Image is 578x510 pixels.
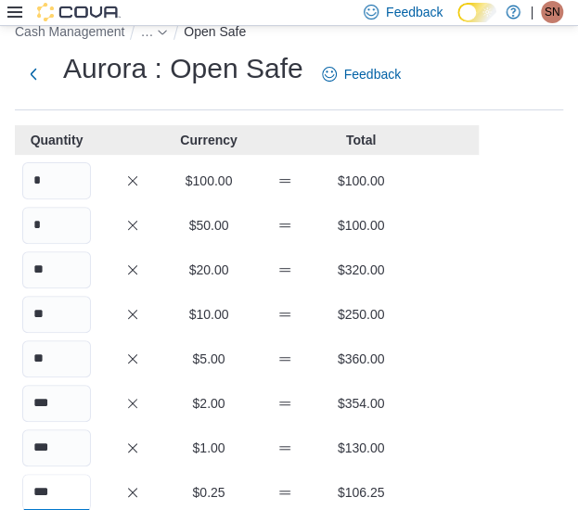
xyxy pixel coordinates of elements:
[174,394,243,413] p: $2.00
[386,3,443,21] span: Feedback
[22,429,91,466] input: Quantity
[541,1,563,23] div: Stephanie Neblett
[22,162,91,199] input: Quantity
[457,22,458,23] span: Dark Mode
[174,261,243,279] p: $20.00
[327,216,395,235] p: $100.00
[327,305,395,324] p: $250.00
[174,305,243,324] p: $10.00
[174,216,243,235] p: $50.00
[327,261,395,279] p: $320.00
[184,24,246,39] button: Open Safe
[545,1,560,23] span: SN
[327,172,395,190] p: $100.00
[327,394,395,413] p: $354.00
[327,439,395,457] p: $130.00
[530,1,533,23] p: |
[174,350,243,368] p: $5.00
[63,50,303,87] h1: Aurora : Open Safe
[327,350,395,368] p: $360.00
[174,439,243,457] p: $1.00
[174,483,243,502] p: $0.25
[15,20,563,46] nav: An example of EuiBreadcrumbs
[140,24,168,39] button: See collapsed breadcrumbs - Clicking this button will toggle a popover dialog.
[327,131,395,149] p: Total
[22,207,91,244] input: Quantity
[327,483,395,502] p: $106.25
[22,385,91,422] input: Quantity
[157,27,168,38] svg: - Clicking this button will toggle a popover dialog.
[22,251,91,288] input: Quantity
[37,3,121,21] img: Cova
[174,131,243,149] p: Currency
[22,131,91,149] p: Quantity
[140,24,153,39] span: See collapsed breadcrumbs
[22,340,91,377] input: Quantity
[174,172,243,190] p: $100.00
[15,24,124,39] button: Cash Management
[344,65,401,83] span: Feedback
[457,3,496,22] input: Dark Mode
[315,56,408,93] a: Feedback
[15,56,52,93] button: Next
[22,296,91,333] input: Quantity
